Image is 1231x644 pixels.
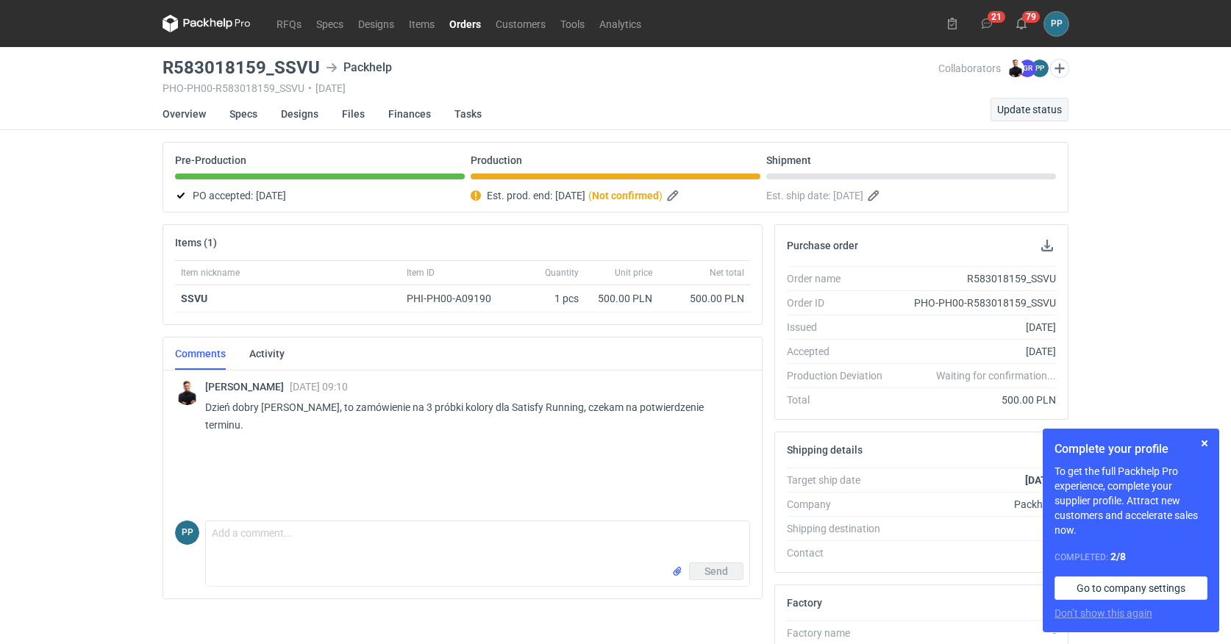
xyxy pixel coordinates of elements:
[488,15,553,32] a: Customers
[592,190,659,201] strong: Not confirmed
[163,59,320,76] h3: R583018159_SSVU
[894,271,1056,286] div: R583018159_SSVU
[471,187,760,204] div: Est. prod. end:
[402,15,442,32] a: Items
[766,187,1056,204] div: Est. ship date:
[787,497,894,512] div: Company
[555,187,585,204] span: [DATE]
[592,15,649,32] a: Analytics
[175,520,199,545] div: Paweł Puch
[163,82,938,94] div: PHO-PH00-R583018159_SSVU [DATE]
[205,398,738,434] p: Dzień dobry [PERSON_NAME], to zamówienie na 3 próbki kolory dla Satisfy Running, czekam na potwie...
[787,545,894,560] div: Contact
[894,393,1056,407] div: 500.00 PLN
[1055,440,1207,458] h1: Complete your profile
[866,187,884,204] button: Edit estimated shipping date
[936,368,1056,383] em: Waiting for confirmation...
[689,562,743,580] button: Send
[175,520,199,545] figcaption: PP
[229,98,257,130] a: Specs
[1025,474,1056,486] strong: [DATE]
[1055,549,1207,565] div: Completed:
[787,626,894,640] div: Factory name
[588,190,592,201] em: (
[175,154,246,166] p: Pre-Production
[1196,434,1213,452] button: Skip for now
[787,240,858,251] h2: Purchase order
[342,98,365,130] a: Files
[1050,59,1069,78] button: Edit collaborators
[175,187,465,204] div: PO accepted:
[787,597,822,609] h2: Factory
[281,98,318,130] a: Designs
[256,187,286,204] span: [DATE]
[407,267,435,279] span: Item ID
[991,98,1068,121] button: Update status
[659,190,663,201] em: )
[175,381,199,405] img: Tomasz Kubiak
[787,473,894,487] div: Target ship date
[269,15,309,32] a: RFQs
[175,337,226,370] a: Comments
[205,381,290,393] span: [PERSON_NAME]
[163,15,251,32] svg: Packhelp Pro
[1055,576,1207,600] a: Go to company settings
[1044,12,1068,36] div: Paweł Puch
[1018,60,1036,77] figcaption: GR
[787,444,863,456] h2: Shipping details
[1007,60,1024,77] img: Tomasz Kubiak
[326,59,392,76] div: Packhelp
[615,267,652,279] span: Unit price
[787,368,894,383] div: Production Deviation
[666,187,683,204] button: Edit estimated production end date
[894,545,1056,560] div: -
[181,293,207,304] strong: SSVU
[1031,60,1049,77] figcaption: PP
[1010,12,1033,35] button: 79
[309,15,351,32] a: Specs
[894,344,1056,359] div: [DATE]
[787,296,894,310] div: Order ID
[175,237,217,248] h2: Items (1)
[442,15,488,32] a: Orders
[664,291,744,306] div: 500.00 PLN
[787,344,894,359] div: Accepted
[511,285,585,312] div: 1 pcs
[1055,464,1207,537] p: To get the full Packhelp Pro experience, complete your supplier profile. Attract new customers an...
[308,82,312,94] span: •
[787,393,894,407] div: Total
[894,626,1056,640] div: -
[553,15,592,32] a: Tools
[181,267,240,279] span: Item nickname
[388,98,431,130] a: Finances
[997,104,1062,115] span: Update status
[710,267,744,279] span: Net total
[1110,551,1126,562] strong: 2 / 8
[290,381,348,393] span: [DATE] 09:10
[833,187,863,204] span: [DATE]
[163,98,206,130] a: Overview
[787,271,894,286] div: Order name
[1055,606,1152,620] button: Don’t show this again
[249,337,285,370] a: Activity
[787,521,894,536] div: Shipping destination
[590,291,652,306] div: 500.00 PLN
[1038,237,1056,254] button: Download PO
[894,296,1056,310] div: PHO-PH00-R583018159_SSVU
[787,320,894,334] div: Issued
[407,291,505,306] div: PHI-PH00-A09190
[454,98,482,130] a: Tasks
[938,62,1001,74] span: Collaborators
[766,154,811,166] p: Shipment
[1044,12,1068,36] button: PP
[894,320,1056,334] div: [DATE]
[545,267,579,279] span: Quantity
[704,566,728,576] span: Send
[471,154,522,166] p: Production
[351,15,402,32] a: Designs
[894,497,1056,512] div: Packhelp
[975,12,999,35] button: 21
